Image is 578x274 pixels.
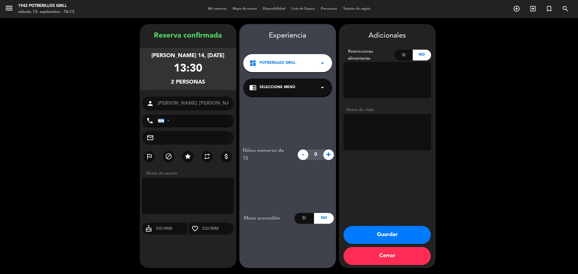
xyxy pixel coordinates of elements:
div: Adicionales [343,30,431,42]
div: Notas de usuario [143,170,236,177]
span: Lista de Espera [288,7,318,11]
i: outlined_flag [146,153,153,160]
span: Potrerillos grill [259,60,295,66]
div: sábado 13. septiembre - 18:13 [18,9,74,15]
div: Si [394,50,413,60]
div: No [314,213,334,224]
i: turned_in_not [545,5,553,12]
button: Guardar [343,226,431,244]
span: - [298,149,308,160]
div: Reserva confirmada [140,30,236,42]
i: repeat [204,153,211,160]
div: Niños menores de 12 [238,147,294,162]
span: Tarjetas de regalo [340,7,374,11]
i: exit_to_app [529,5,536,12]
i: dashboard [249,60,256,67]
div: No [413,50,431,60]
div: 2 personas [171,78,205,87]
div: Notas de visita [343,107,431,113]
i: add_circle_outline [513,5,520,12]
span: Disponibilidad [260,7,288,11]
span: Mapa de mesas [230,7,260,11]
i: cake [142,225,155,232]
input: DD/MM [155,225,188,232]
span: Mis reservas [205,7,230,11]
i: phone [146,117,154,124]
div: Restricciones alimentarias [343,48,395,62]
div: Si [294,213,314,224]
button: menu [5,4,14,15]
i: block [165,153,172,160]
i: star [184,153,191,160]
div: 13:30 [174,60,202,78]
i: attach_money [223,153,230,160]
i: person [147,100,154,107]
i: chrome_reader_mode [249,84,256,91]
button: Cerrar [343,247,431,265]
div: Experiencia [239,30,336,42]
i: menu [5,4,14,13]
i: arrow_drop_down [319,60,326,67]
i: mail_outline [147,134,154,141]
span: + [323,149,334,160]
i: search [562,5,569,12]
input: DD/MM [202,225,234,232]
div: Argentina: +54 [158,115,172,126]
div: [PERSON_NAME] 14, [DATE] [151,51,224,60]
i: favorite_border [188,225,202,232]
span: Seleccione Menú [259,85,295,91]
span: Pre-acceso [318,7,340,11]
div: Mesa accessible [239,214,294,222]
i: arrow_drop_down [319,84,326,91]
div: 1942 Potrerillos Grill [18,3,74,9]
